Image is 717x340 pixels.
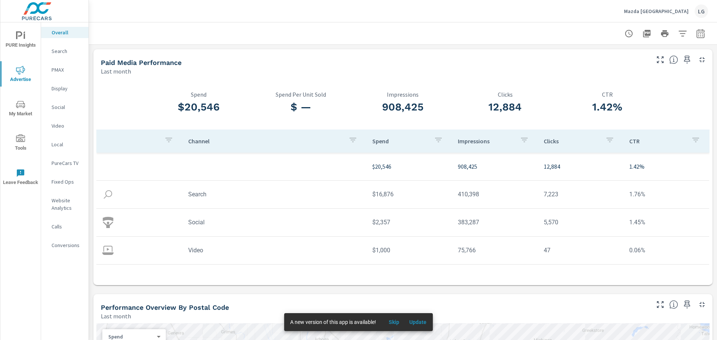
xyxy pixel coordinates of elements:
div: Video [41,120,89,131]
td: 383,287 [452,213,538,232]
td: 38,974 [452,269,538,288]
td: 75,766 [452,241,538,260]
div: Calls [41,221,89,232]
p: Spend Per Unit Sold [250,91,352,98]
span: Save this to your personalized report [681,54,693,66]
p: Social [52,103,83,111]
span: Advertise [3,66,38,84]
p: CTR [629,137,685,145]
button: Make Fullscreen [654,299,666,311]
p: Fixed Ops [52,178,83,185]
button: Apply Filters [675,26,690,41]
button: "Export Report to PDF" [639,26,654,41]
button: Print Report [657,26,672,41]
td: $16,876 [366,185,452,204]
h3: $ — [250,101,352,113]
div: nav menu [0,22,41,194]
button: Skip [382,316,406,328]
p: Spend [148,91,250,98]
p: 908,425 [458,162,532,171]
div: Display [41,83,89,94]
p: PureCars TV [52,159,83,167]
td: 44 [538,269,624,288]
td: Social [182,213,366,232]
p: Calls [52,223,83,230]
td: 1.76% [623,185,709,204]
img: icon-social.svg [102,217,114,228]
p: Mazda [GEOGRAPHIC_DATA] [624,8,689,15]
div: Conversions [41,240,89,251]
p: Conversions [52,241,83,249]
td: Display [182,269,366,288]
div: LG [695,4,708,18]
td: 7,223 [538,185,624,204]
p: CTR [556,91,659,98]
p: Last month [101,67,131,76]
td: 0.06% [623,241,709,260]
p: 1.42% [629,162,703,171]
span: PURE Insights [3,31,38,50]
p: Local [52,141,83,148]
p: PMAX [52,66,83,74]
p: Impressions [352,91,454,98]
div: Social [41,102,89,113]
span: My Market [3,100,38,118]
td: Video [182,241,366,260]
span: A new version of this app is available! [290,319,376,325]
span: Save this to your personalized report [681,299,693,311]
h5: Performance Overview By Postal Code [101,303,229,311]
h3: $20,546 [148,101,250,113]
p: Channel [188,137,342,145]
p: Last month [101,312,131,321]
p: Spend [108,333,154,340]
span: Understand performance data by postal code. Individual postal codes can be selected and expanded ... [669,300,678,309]
h3: 12,884 [454,101,556,113]
td: 5,570 [538,213,624,232]
div: Fixed Ops [41,176,89,187]
div: Search [41,46,89,57]
div: PureCars TV [41,157,89,169]
td: 47 [538,241,624,260]
td: 1.45% [623,213,709,232]
p: Spend [372,137,428,145]
p: Clicks [454,91,556,98]
td: $2,357 [366,213,452,232]
img: icon-video.svg [102,245,114,256]
td: $313 [366,269,452,288]
div: Local [41,139,89,150]
span: Tools [3,134,38,153]
p: Website Analytics [52,197,83,212]
td: $1,000 [366,241,452,260]
span: Update [409,319,427,325]
p: Search [52,47,83,55]
button: Minimize Widget [696,299,708,311]
p: Clicks [544,137,600,145]
td: 410,398 [452,185,538,204]
p: Display [52,85,83,92]
td: 0.11% [623,269,709,288]
h3: 908,425 [352,101,454,113]
p: 12,884 [544,162,618,171]
button: Update [406,316,430,328]
h3: 1.42% [556,101,659,113]
span: Leave Feedback [3,169,38,187]
p: Overall [52,29,83,36]
div: Overall [41,27,89,38]
td: Search [182,185,366,204]
h5: Paid Media Performance [101,59,181,66]
div: PMAX [41,64,89,75]
button: Minimize Widget [696,54,708,66]
div: Website Analytics [41,195,89,213]
span: Skip [385,319,403,325]
p: Video [52,122,83,130]
p: $20,546 [372,162,446,171]
p: Impressions [458,137,514,145]
img: icon-search.svg [102,189,114,200]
